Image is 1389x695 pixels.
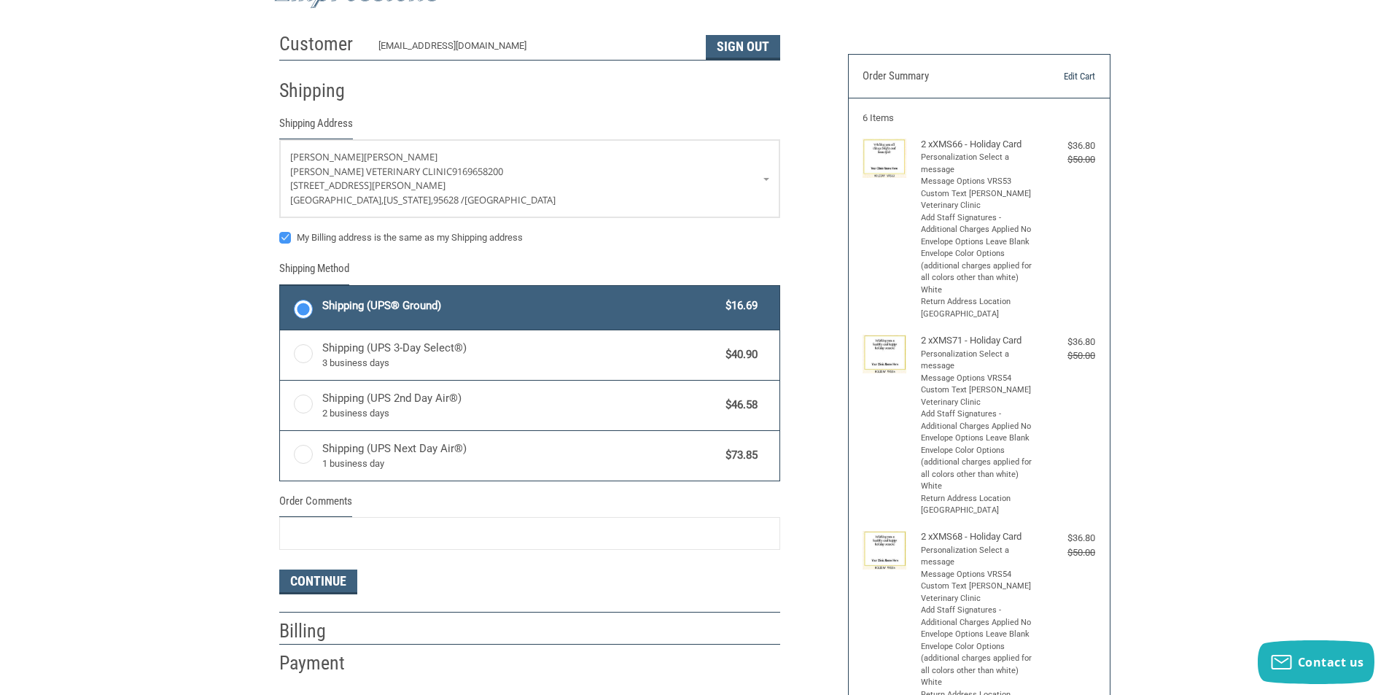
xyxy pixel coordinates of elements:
[921,581,1034,605] li: Custom Text [PERSON_NAME] Veterinary Clinic
[322,406,719,421] span: 2 business days
[921,349,1034,373] li: Personalization Select a message
[452,165,503,178] span: 9169658200
[863,69,1021,84] h3: Order Summary
[921,335,1034,346] h4: 2 x XMS71 - Holiday Card
[322,356,719,370] span: 3 business days
[921,408,1034,432] li: Add Staff Signatures - Additional Charges Applied No
[279,115,353,139] legend: Shipping Address
[279,651,365,675] h2: Payment
[322,440,719,471] span: Shipping (UPS Next Day Air®)
[921,176,1034,188] li: Message Options VRS53
[921,248,1034,296] li: Envelope Color Options (additional charges applied for all colors other than white) White
[279,493,352,517] legend: Order Comments
[290,150,364,163] span: [PERSON_NAME]
[719,298,758,314] span: $16.69
[921,296,1034,320] li: Return Address Location [GEOGRAPHIC_DATA]
[719,447,758,464] span: $73.85
[921,445,1034,493] li: Envelope Color Options (additional charges applied for all colors other than white) White
[433,193,464,206] span: 95628 /
[921,641,1034,689] li: Envelope Color Options (additional charges applied for all colors other than white) White
[921,139,1034,150] h4: 2 x XMS66 - Holiday Card
[322,340,719,370] span: Shipping (UPS 3-Day Select®)
[719,346,758,363] span: $40.90
[1037,139,1095,153] div: $36.80
[322,298,719,314] span: Shipping (UPS® Ground)
[279,232,780,244] label: My Billing address is the same as my Shipping address
[322,457,719,471] span: 1 business day
[921,236,1034,249] li: Envelope Options Leave Blank
[921,152,1034,176] li: Personalization Select a message
[921,605,1034,629] li: Add Staff Signatures - Additional Charges Applied No
[279,570,357,594] button: Continue
[290,193,384,206] span: [GEOGRAPHIC_DATA],
[279,619,365,643] h2: Billing
[322,390,719,421] span: Shipping (UPS 2nd Day Air®)
[719,397,758,413] span: $46.58
[921,545,1034,569] li: Personalization Select a message
[921,531,1034,543] h4: 2 x XMS68 - Holiday Card
[384,193,433,206] span: [US_STATE],
[1037,349,1095,363] div: $50.00
[1037,545,1095,560] div: $50.00
[921,373,1034,385] li: Message Options VRS54
[279,260,349,284] legend: Shipping Method
[921,629,1034,641] li: Envelope Options Leave Blank
[378,39,691,60] div: [EMAIL_ADDRESS][DOMAIN_NAME]
[921,212,1034,236] li: Add Staff Signatures - Additional Charges Applied No
[863,112,1095,124] h3: 6 Items
[1258,640,1374,684] button: Contact us
[290,165,452,178] span: [PERSON_NAME] Veterinary Clinic
[1037,531,1095,545] div: $36.80
[1021,69,1095,84] a: Edit Cart
[1037,152,1095,167] div: $50.00
[921,493,1034,517] li: Return Address Location [GEOGRAPHIC_DATA]
[290,179,446,192] span: [STREET_ADDRESS][PERSON_NAME]
[921,188,1034,212] li: Custom Text [PERSON_NAME] Veterinary Clinic
[921,384,1034,408] li: Custom Text [PERSON_NAME] Veterinary Clinic
[464,193,556,206] span: [GEOGRAPHIC_DATA]
[706,35,780,60] button: Sign Out
[921,432,1034,445] li: Envelope Options Leave Blank
[279,32,365,56] h2: Customer
[921,569,1034,581] li: Message Options VRS54
[279,79,365,103] h2: Shipping
[280,140,779,217] a: Enter or select a different address
[364,150,437,163] span: [PERSON_NAME]
[1298,654,1364,670] span: Contact us
[1037,335,1095,349] div: $36.80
